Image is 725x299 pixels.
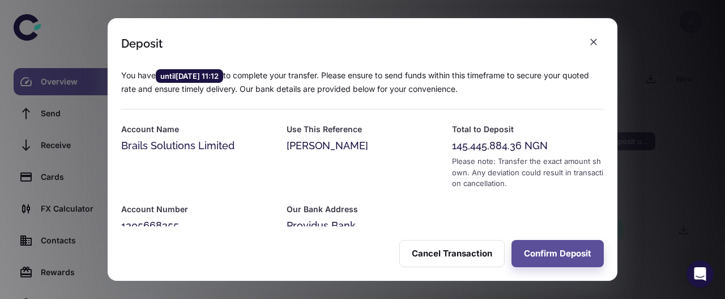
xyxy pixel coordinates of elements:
h6: Account Name [121,123,273,136]
div: 145,445,884.36 NGN [452,138,604,154]
div: [PERSON_NAME] [287,138,438,154]
div: Please note: Transfer the exact amount shown. Any deviation could result in transaction cancellat... [452,156,604,189]
button: Cancel Transaction [399,240,505,267]
span: until [DATE] 11:12 [156,70,223,82]
div: Brails Solutions Limited [121,138,273,154]
div: Providus Bank [287,218,438,234]
button: Confirm Deposit [511,240,604,267]
h6: Total to Deposit [452,123,604,136]
p: You have to complete your transfer. Please ensure to send funds within this timeframe to secure y... [121,69,604,95]
h6: Use This Reference [287,123,438,136]
div: Deposit [121,37,163,50]
div: Open Intercom Messenger [686,260,714,288]
h6: Account Number [121,203,273,216]
h6: Our Bank Address [287,203,438,216]
div: 1305668355 [121,218,273,234]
